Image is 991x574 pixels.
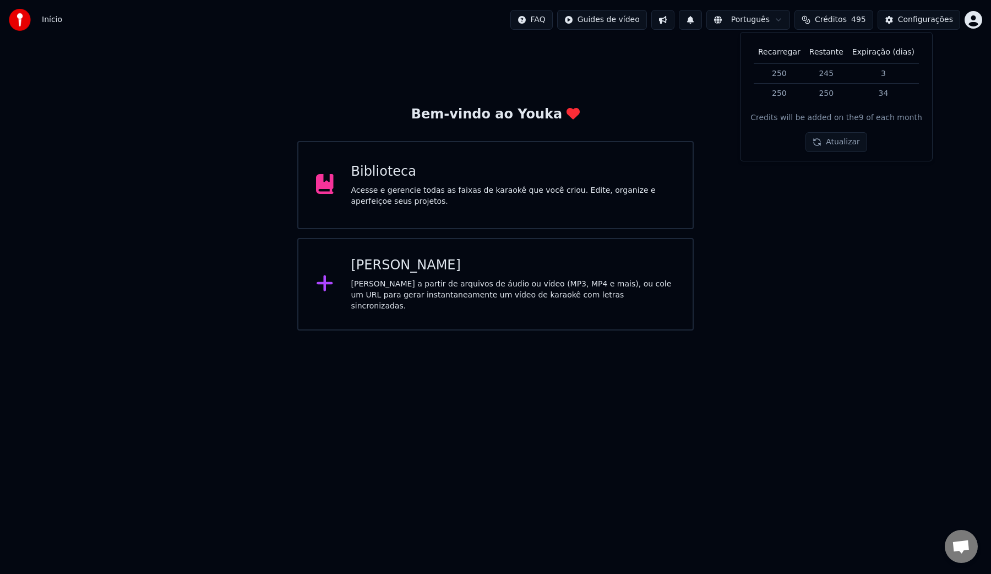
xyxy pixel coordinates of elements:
[754,84,805,104] td: 250
[411,106,580,123] div: Bem-vindo ao Youka
[805,132,867,152] button: Atualizar
[351,163,676,181] div: Biblioteca
[805,63,848,84] td: 245
[945,530,978,563] div: Bate-papo aberto
[351,257,676,274] div: [PERSON_NAME]
[351,279,676,312] div: [PERSON_NAME] a partir de arquivos de áudio ou vídeo (MP3, MP4 e mais), ou cole um URL para gerar...
[754,41,805,63] th: Recarregar
[351,185,676,207] div: Acesse e gerencie todas as faixas de karaokê que você criou. Edite, organize e aperfeiçoe seus pr...
[750,112,922,123] div: Credits will be added on the 9 of each month
[557,10,647,30] button: Guides de vídeo
[42,14,62,25] nav: breadcrumb
[878,10,960,30] button: Configurações
[42,14,62,25] span: Início
[848,41,919,63] th: Expiração (dias)
[9,9,31,31] img: youka
[815,14,847,25] span: Créditos
[754,63,805,84] td: 250
[851,14,866,25] span: 495
[898,14,953,25] div: Configurações
[510,10,553,30] button: FAQ
[805,41,848,63] th: Restante
[794,10,873,30] button: Créditos495
[848,84,919,104] td: 34
[805,84,848,104] td: 250
[848,63,919,84] td: 3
